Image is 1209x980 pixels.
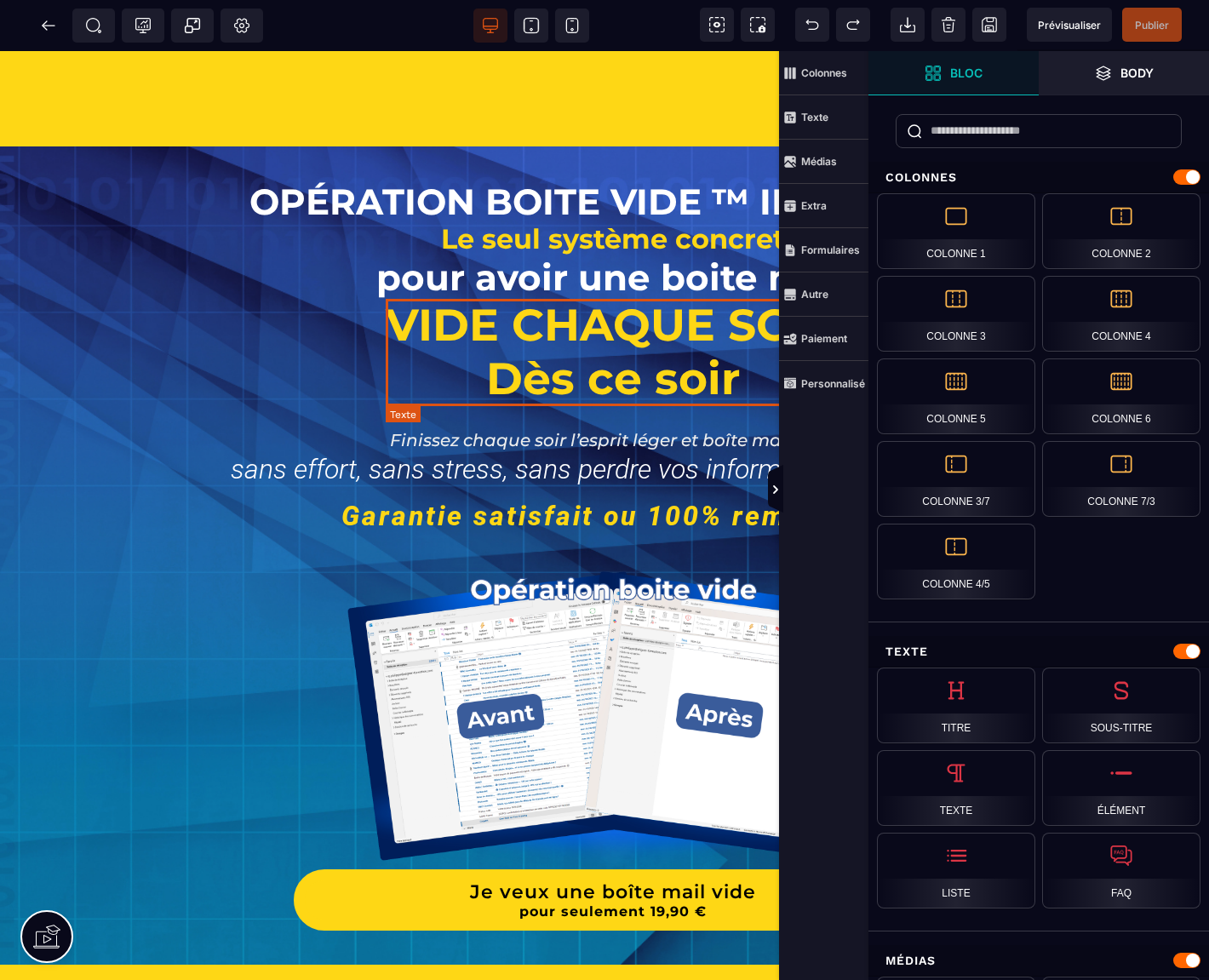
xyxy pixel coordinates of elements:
strong: Extra [801,199,827,212]
span: Garantie satisfait ou 100% remboursé [341,449,885,481]
span: Ouvrir les blocs [868,51,1039,95]
span: Médias [779,140,868,184]
div: Texte [868,636,1209,668]
span: Importer [891,8,925,42]
span: Paiement [779,317,868,361]
span: Afficher les vues [868,465,885,516]
span: Aperçu [1027,8,1112,42]
b: VIDE CHAQUE SOIR Dès ce soir [386,247,840,354]
span: Personnalisé [779,361,868,405]
span: Popup [184,17,201,34]
div: Colonne 1 [877,193,1035,269]
span: Tracking [135,17,152,34]
strong: Finissez chaque soir l’esprit léger et boîte mail vide. [390,379,837,399]
span: Autre [779,272,868,317]
strong: Autre [801,288,828,301]
strong: OPÉRATION BOITE VIDE ™ IMMÉDIATE [249,129,977,173]
img: b83449eca90fd40980f62277705b2ada_OBV-_Avant-_Apres_04.png [347,515,880,815]
div: Colonne 3 [877,276,1035,352]
span: Capture d'écran [741,8,775,42]
div: FAQ [1042,833,1200,908]
div: Texte [877,750,1035,826]
span: Extra [779,184,868,228]
strong: Texte [801,111,828,123]
span: Code de suivi [122,9,164,43]
span: Enregistrer [972,8,1006,42]
span: Voir bureau [473,9,507,43]
span: Rétablir [836,8,870,42]
strong: Le seul système concret [441,171,785,204]
span: Métadata SEO [72,9,115,43]
div: Colonne 7/3 [1042,441,1200,517]
span: Formulaires [779,228,868,272]
div: Colonne 4/5 [877,524,1035,599]
div: Titre [877,668,1035,743]
strong: Colonnes [801,66,847,79]
span: Nettoyage [931,8,965,42]
span: SEO [85,17,102,34]
span: Voir les composants [700,8,734,42]
span: Colonnes [779,51,868,95]
div: Liste [877,833,1035,908]
div: Médias [868,945,1209,977]
strong: pour avoir une boite mail [376,204,850,249]
span: Défaire [795,8,829,42]
span: Publier [1135,19,1169,32]
span: Texte [779,95,868,140]
div: Colonne 5 [877,358,1035,434]
strong: Formulaires [801,244,860,256]
span: Prévisualiser [1038,19,1101,32]
span: Ouvrir les calques [1039,51,1209,95]
strong: Body [1120,66,1154,79]
strong: Bloc [950,66,983,79]
div: Élément [1042,750,1200,826]
div: Colonnes [868,162,1209,193]
span: Retour [32,9,66,43]
span: Créer une alerte modale [171,9,214,43]
b: pour seulement 19,90 € [519,852,707,868]
strong: Médias [801,155,837,168]
span: Voir tablette [514,9,548,43]
div: Colonne 4 [1042,276,1200,352]
div: Colonne 3/7 [877,441,1035,517]
span: Voir mobile [555,9,589,43]
strong: Personnalisé [801,377,865,390]
span: Réglages Body [233,17,250,34]
span: Enregistrer le contenu [1122,8,1182,42]
div: Colonne 2 [1042,193,1200,269]
span: sans effort, sans stress, sans perdre vos informations essentielles [231,402,996,434]
div: Sous-titre [1042,668,1200,743]
button: Je veux une boîte mail videpour seulement 19,90 € [294,818,932,880]
strong: Paiement [801,332,847,345]
span: Favicon [221,9,263,43]
div: Colonne 6 [1042,358,1200,434]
